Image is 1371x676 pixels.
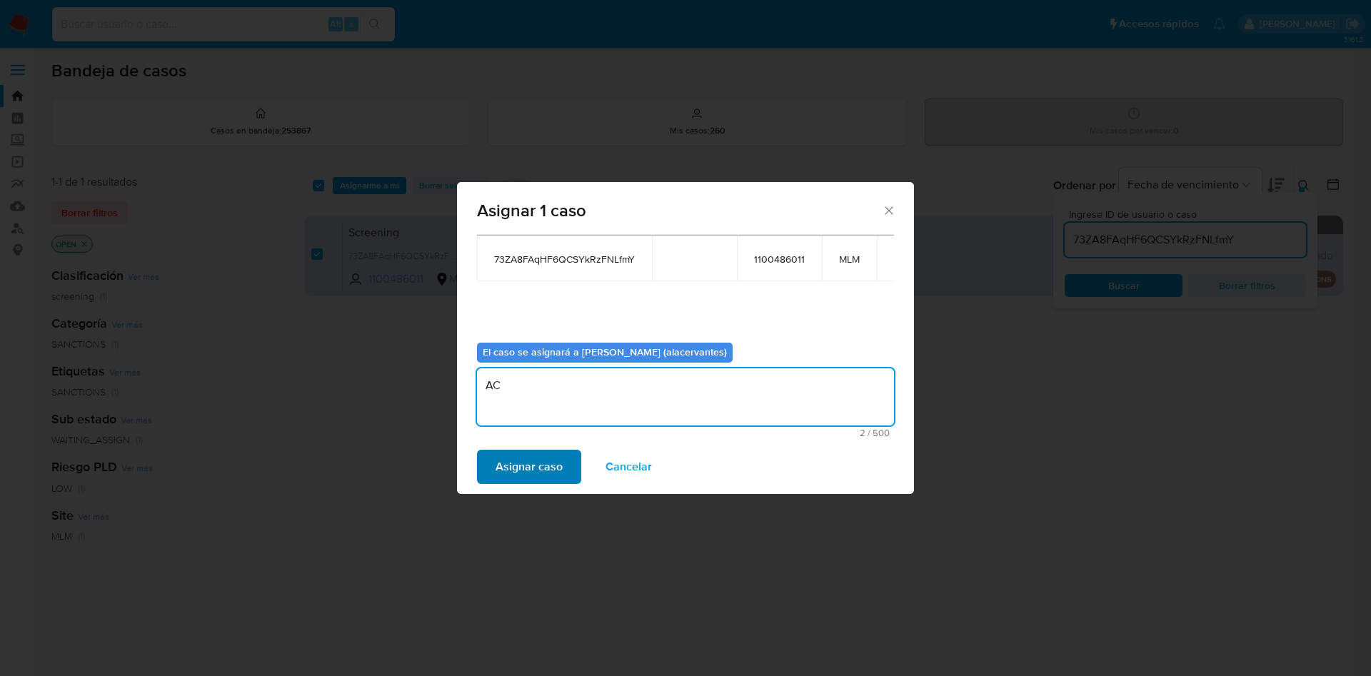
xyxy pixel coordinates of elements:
button: Asignar caso [477,450,581,484]
div: assign-modal [457,182,914,494]
span: MLM [839,253,860,266]
button: Cerrar ventana [882,203,895,216]
textarea: AC [477,368,894,425]
span: Asignar 1 caso [477,202,882,219]
span: 1100486011 [754,253,805,266]
span: 73ZA8FAqHF6QCSYkRzFNLfmY [494,253,635,266]
button: Cancelar [587,450,671,484]
span: Cancelar [606,451,652,483]
b: El caso se asignará a [PERSON_NAME] (alacervantes) [483,345,727,359]
span: Máximo 500 caracteres [481,428,890,438]
span: Asignar caso [496,451,563,483]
